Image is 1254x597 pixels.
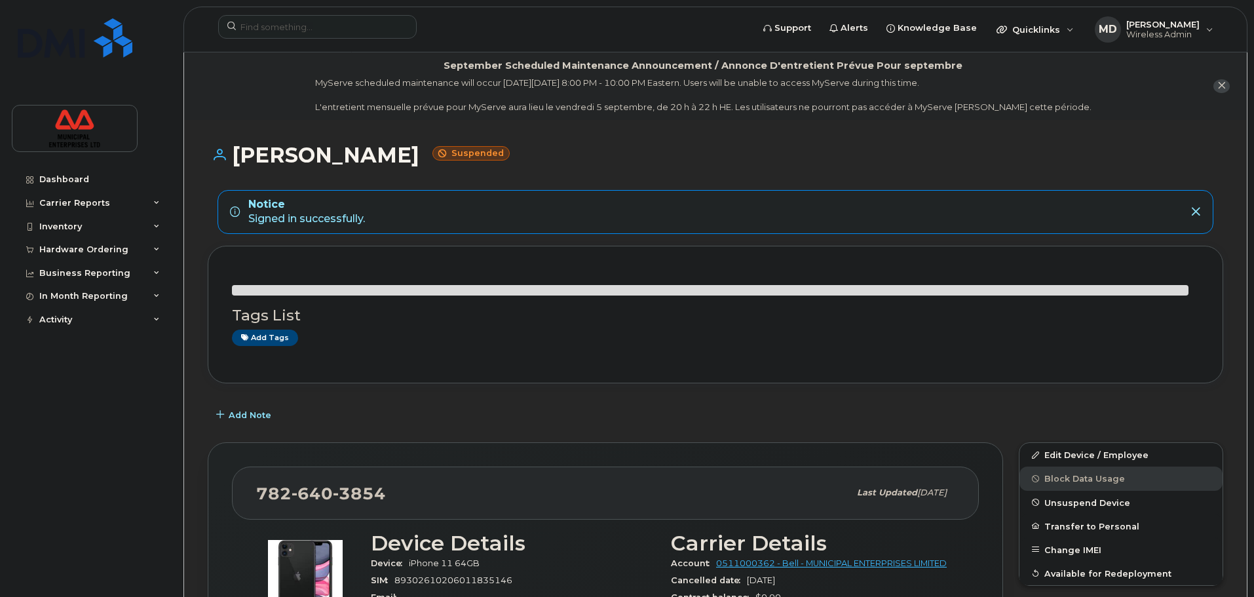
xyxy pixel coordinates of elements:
h3: Carrier Details [671,531,955,555]
span: 640 [292,484,333,503]
a: Add tags [232,330,298,346]
div: Signed in successfully. [248,197,365,227]
span: Cancelled date [671,575,747,585]
button: Unsuspend Device [1019,491,1223,514]
a: Edit Device / Employee [1019,443,1223,467]
button: close notification [1213,79,1230,93]
span: 782 [256,484,386,503]
button: Block Data Usage [1019,467,1223,490]
small: Suspended [432,146,510,161]
h3: Tags List [232,307,1199,324]
span: [DATE] [747,575,775,585]
span: Unsuspend Device [1044,497,1130,507]
strong: Notice [248,197,365,212]
span: Last updated [857,488,917,497]
span: 89302610206011835146 [394,575,512,585]
span: Available for Redeployment [1044,568,1171,578]
button: Transfer to Personal [1019,514,1223,538]
span: iPhone 11 64GB [409,558,480,568]
h1: [PERSON_NAME] [208,144,1223,166]
span: SIM [371,575,394,585]
span: [DATE] [917,488,947,497]
span: Add Note [229,409,271,421]
button: Change IMEI [1019,538,1223,562]
span: 3854 [333,484,386,503]
div: MyServe scheduled maintenance will occur [DATE][DATE] 8:00 PM - 10:00 PM Eastern. Users will be u... [315,77,1092,113]
a: 0511000362 - Bell - MUNICIPAL ENTERPRISES LIMITED [716,558,947,568]
span: Device [371,558,409,568]
div: September Scheduled Maintenance Announcement / Annonce D'entretient Prévue Pour septembre [444,59,962,73]
button: Available for Redeployment [1019,562,1223,585]
span: Account [671,558,716,568]
h3: Device Details [371,531,655,555]
button: Add Note [208,403,282,427]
